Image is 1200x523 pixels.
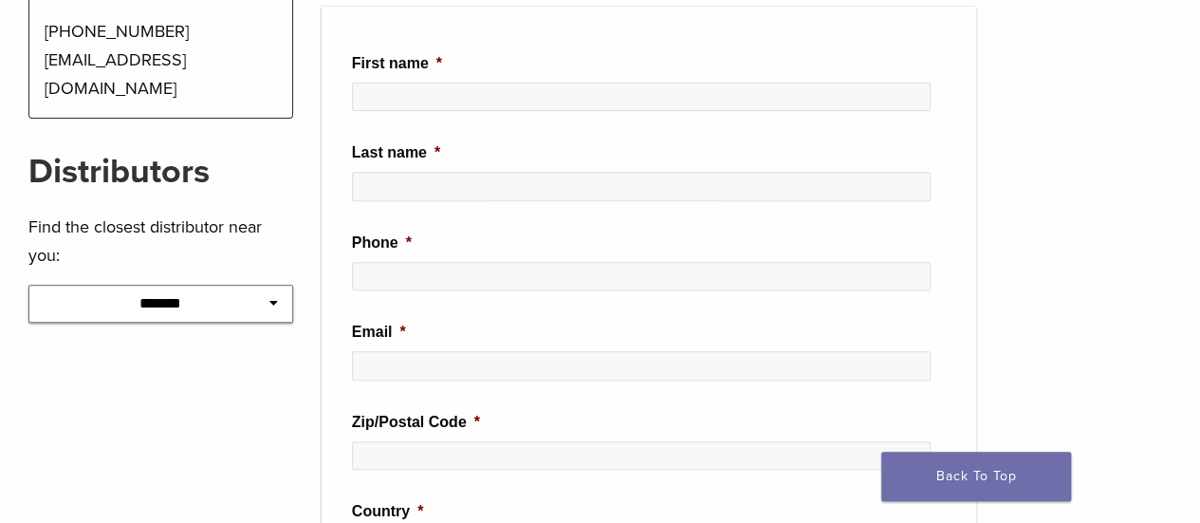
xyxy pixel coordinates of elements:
label: Zip/Postal Code [352,413,480,433]
label: Country [352,502,424,522]
a: Back To Top [881,452,1071,501]
label: Last name [352,143,440,163]
p: Find the closest distributor near you: [28,213,293,270]
label: Phone [352,233,412,253]
label: First name [352,54,442,74]
p: [PHONE_NUMBER] [EMAIL_ADDRESS][DOMAIN_NAME] [45,17,277,103]
h2: Distributors [28,149,293,195]
label: Email [352,323,406,343]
